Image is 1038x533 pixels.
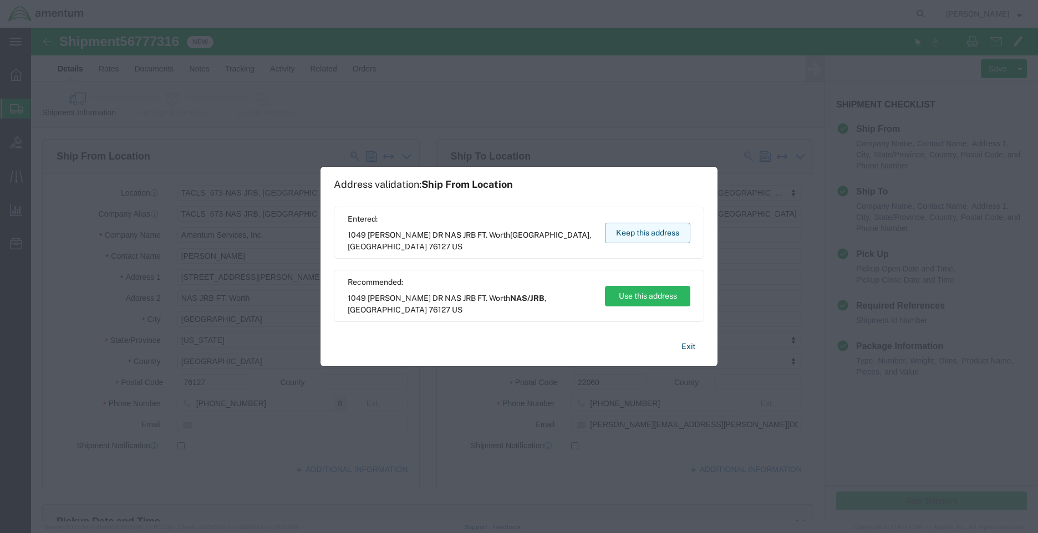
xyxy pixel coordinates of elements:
span: 76127 [429,242,450,251]
h1: Address validation: [334,178,513,191]
span: [GEOGRAPHIC_DATA] [348,242,427,251]
span: [GEOGRAPHIC_DATA] [348,305,427,314]
span: 1049 [PERSON_NAME] DR NAS JRB FT. Worth , [348,229,594,253]
span: 1049 [PERSON_NAME] DR NAS JRB FT. Worth , [348,293,594,316]
button: Exit [673,337,704,356]
span: US [452,305,462,314]
span: NAS/JRB [510,294,545,303]
button: Keep this address [605,223,690,243]
span: 76127 [429,305,450,314]
span: Ship From Location [421,178,513,190]
span: [GEOGRAPHIC_DATA] [510,230,589,239]
span: Entered: [348,213,594,225]
span: US [452,242,462,251]
button: Use this address [605,286,690,306]
span: Recommended: [348,276,594,288]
